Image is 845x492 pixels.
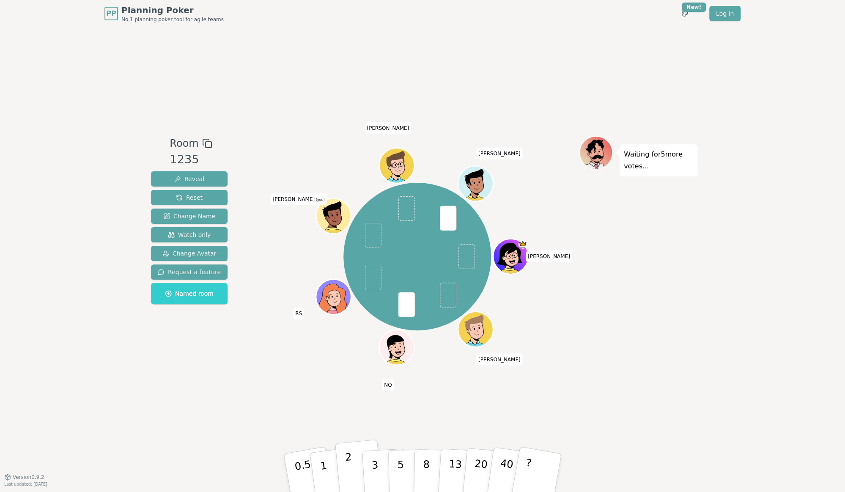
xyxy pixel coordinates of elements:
span: Last updated: [DATE] [4,482,47,487]
span: Click to change your name [365,122,411,134]
button: Request a feature [151,264,228,280]
button: Version0.9.2 [4,474,44,481]
span: Room [170,136,198,151]
span: Reset [176,193,203,202]
button: Reset [151,190,228,205]
span: PP [106,8,116,19]
span: No.1 planning poker tool for agile teams [121,16,224,23]
span: Watch only [168,231,211,239]
button: Change Avatar [151,246,228,261]
button: Click to change your avatar [317,200,350,233]
span: Change Avatar [162,249,217,258]
span: Click to change your name [382,379,394,391]
button: Reveal [151,171,228,187]
div: 1235 [170,151,212,168]
span: Request a feature [158,268,221,276]
span: (you) [315,198,325,202]
p: Waiting for 5 more votes... [624,148,693,172]
a: Log in [709,6,741,21]
button: Change Name [151,209,228,224]
button: Watch only [151,227,228,242]
span: Click to change your name [476,354,523,366]
button: New! [677,6,692,21]
div: New! [682,3,706,12]
span: Named room [165,289,214,298]
span: Click to change your name [270,193,326,205]
button: Named room [151,283,228,304]
span: Click to change your name [293,308,304,319]
span: Planning Poker [121,4,224,16]
a: PPPlanning PokerNo.1 planning poker tool for agile teams [104,4,224,23]
span: Version 0.9.2 [13,474,44,481]
span: Change Name [163,212,215,220]
span: Heidi is the host [518,240,527,249]
span: Click to change your name [526,250,572,262]
span: Reveal [174,175,204,183]
span: Click to change your name [476,148,523,159]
